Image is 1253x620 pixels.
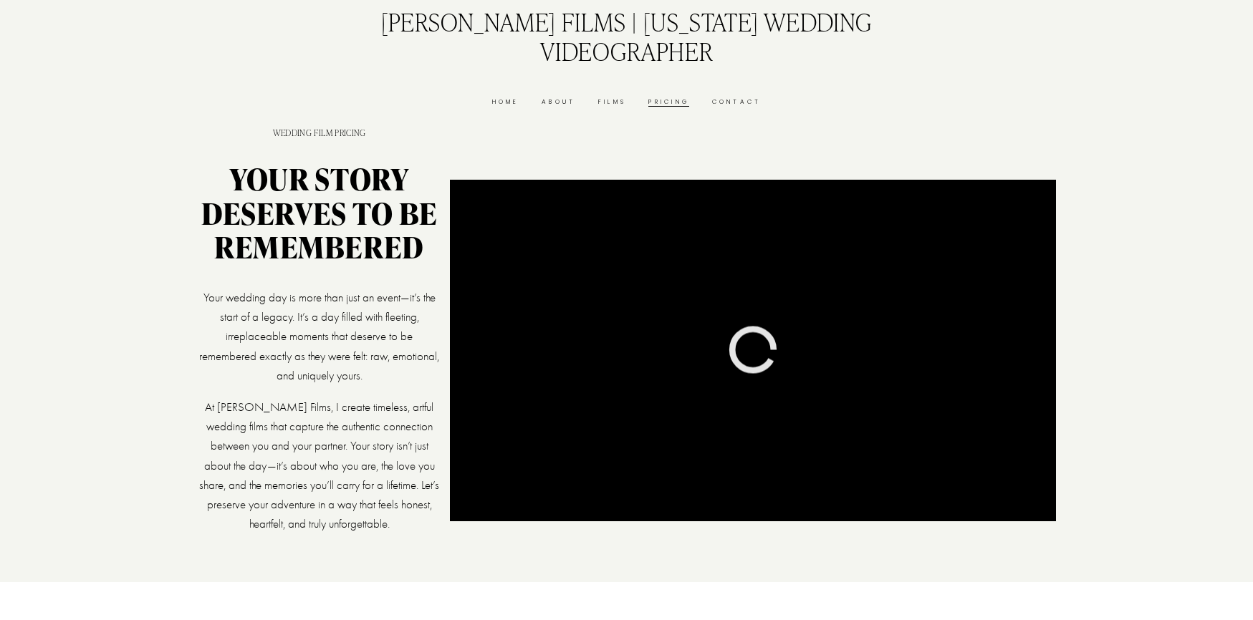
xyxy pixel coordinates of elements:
[542,97,575,107] a: About
[201,159,443,266] strong: Your Story Deserves to Be Remembered
[648,97,689,107] a: Pricing
[712,97,762,107] a: Contact
[492,97,519,107] a: Home
[197,127,442,137] h1: Wedding Film pricing
[197,288,442,385] p: Your wedding day is more than just an event—it’s the start of a legacy. It’s a day filled with fl...
[197,397,442,533] p: At [PERSON_NAME] Films, I create timeless, artful wedding films that capture the authentic connec...
[381,5,872,67] a: [PERSON_NAME] Films | [US_STATE] Wedding Videographer
[598,97,626,107] a: Films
